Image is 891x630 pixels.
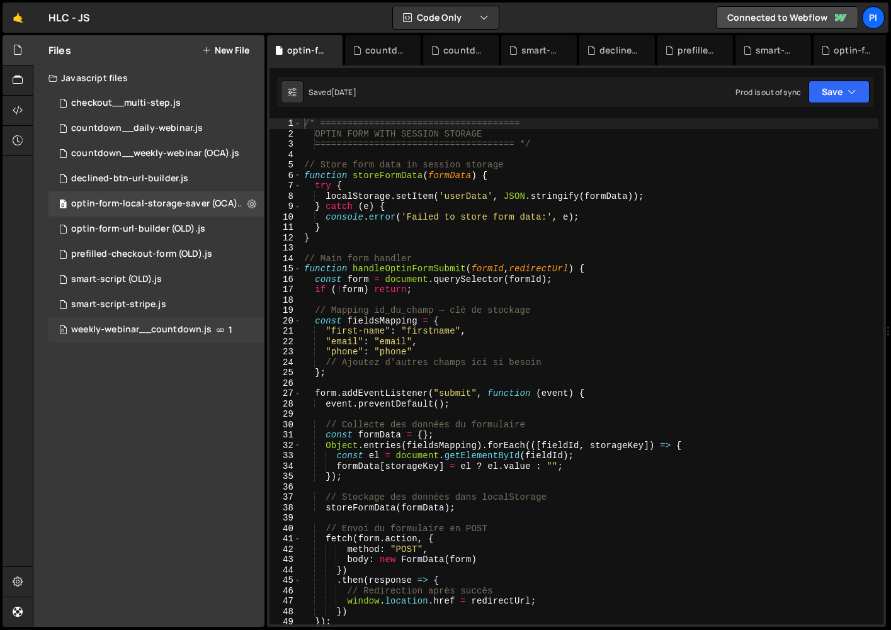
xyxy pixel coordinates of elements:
div: 16 [270,274,302,285]
div: 12485/44535.js [48,116,264,141]
div: 12485/31057.js [48,217,264,242]
div: 25 [270,368,302,378]
div: Prod is out of sync [735,87,801,98]
div: smart-script (OLD).js [521,44,562,57]
div: countdown__weekly-webinar (OCA).js [443,44,484,57]
div: 12485/43913.js [48,267,264,292]
div: Javascript files [33,65,264,91]
div: prefilled-checkout-form (OLD).js [71,249,212,260]
div: 27 [270,388,302,399]
div: optin-form-url-builder (OLD).js [834,44,874,57]
div: 42 [270,544,302,555]
div: 26 [270,378,302,389]
div: 47 [270,596,302,607]
div: 11 [270,222,302,233]
div: smart-script-stripe.js [756,44,796,57]
button: New File [202,45,249,55]
div: 30 [270,420,302,430]
div: 34 [270,461,302,472]
div: HLC - JS [48,10,90,25]
div: optin-form-url-builder (OLD).js [71,223,205,235]
div: 15 [270,264,302,274]
div: 5 [270,160,302,171]
div: 12485/44230.js [48,91,264,116]
div: 32 [270,441,302,451]
div: 19 [270,305,302,316]
div: 17 [270,284,302,295]
div: 49 [270,617,302,627]
a: 🤙 [3,3,33,33]
div: 21 [270,326,302,337]
div: 12485/44533.js [48,141,264,166]
div: 20 [270,316,302,327]
div: 33 [270,451,302,461]
button: Save [809,81,870,103]
div: Saved [309,87,356,98]
div: 46 [270,586,302,597]
div: 44 [270,565,302,576]
div: 4 [270,150,302,160]
h2: Files [48,43,71,57]
div: 37 [270,492,302,503]
div: 31 [270,430,302,441]
div: 43 [270,554,302,565]
div: 12485/30566.js [48,242,264,267]
div: 48 [270,607,302,617]
div: optin-form-local-storage-saver (OCA).js [71,198,245,210]
span: 0 [59,326,67,336]
div: 45 [270,575,302,586]
div: smart-script (OLD).js [71,274,162,285]
div: 12 [270,233,302,244]
div: 7 [270,181,302,191]
div: 18 [270,295,302,306]
div: 41 [270,534,302,544]
span: 0 [59,200,67,210]
div: declined-btn-url-builder.js [71,173,188,184]
div: 6 [270,171,302,181]
div: 38 [270,503,302,514]
div: 8 [270,191,302,202]
div: 23 [270,347,302,357]
div: 28 [270,399,302,410]
div: countdown__weekly-webinar (OCA).js [71,148,239,159]
div: smart-script-stripe.js [71,299,166,310]
div: 36 [270,482,302,493]
div: 3 [270,139,302,150]
div: 40 [270,524,302,534]
div: checkout__multi-step.js [71,98,181,109]
div: 29 [270,409,302,420]
div: 10 [270,212,302,223]
span: 1 [229,325,232,335]
div: 12485/44580.js [48,191,269,217]
div: weekly-webinar__countdown.js [71,324,212,335]
a: Connected to Webflow [717,6,858,29]
div: 2 [270,129,302,140]
div: optin-form-local-storage-saver (OCA).js [287,44,327,57]
a: Pi [862,6,885,29]
div: 22 [270,337,302,347]
div: 24 [270,357,302,368]
div: countdown__daily-webinar.js [365,44,406,57]
div: [DATE] [331,87,356,98]
div: declined-btn-url-builder.js [599,44,640,57]
div: 39 [270,513,302,524]
div: 35 [270,471,302,482]
div: 13 [270,243,302,254]
div: 14 [270,254,302,264]
button: Code Only [393,6,499,29]
div: 12485/44528.js [48,166,264,191]
div: countdown__daily-webinar.js [71,123,203,134]
div: 12485/30315.js [48,317,264,342]
div: 1 [270,118,302,129]
div: 9 [270,201,302,212]
div: prefilled-checkout-form (OLD).js [678,44,718,57]
div: 12485/36924.js [48,292,264,317]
